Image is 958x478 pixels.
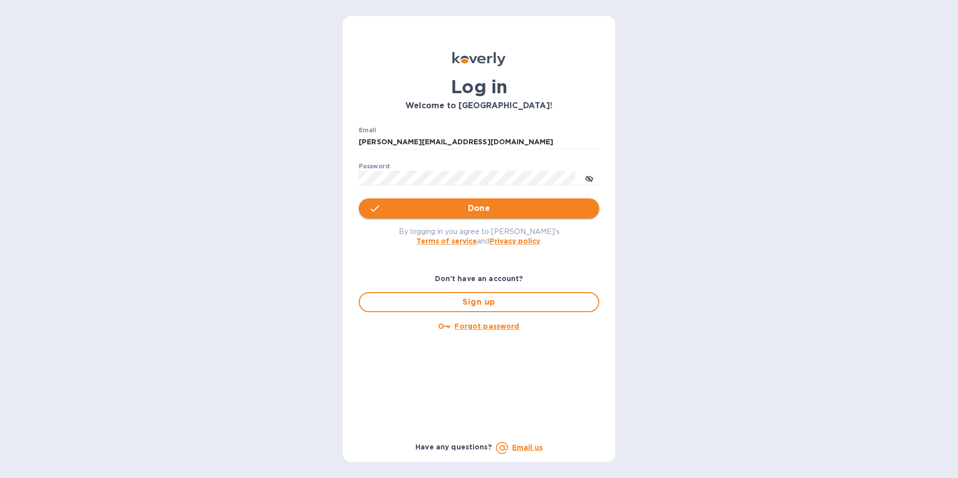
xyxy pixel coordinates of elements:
b: Don't have an account? [435,275,524,283]
h1: Log in [359,76,599,97]
a: Privacy policy [490,237,540,245]
a: Terms of service [416,237,477,245]
h3: Welcome to [GEOGRAPHIC_DATA]! [359,101,599,111]
a: Email us [512,443,543,451]
label: Password [359,163,389,169]
input: Enter email address [359,135,599,150]
img: Koverly [452,52,506,66]
button: Done [359,198,599,218]
u: Forgot password [454,322,519,330]
span: By logging in you agree to [PERSON_NAME]'s and . [399,227,560,245]
label: Email [359,127,376,133]
span: Sign up [368,296,590,308]
b: Have any questions? [415,443,492,451]
button: Sign up [359,292,599,312]
span: Done [468,202,491,214]
button: toggle password visibility [579,168,599,188]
